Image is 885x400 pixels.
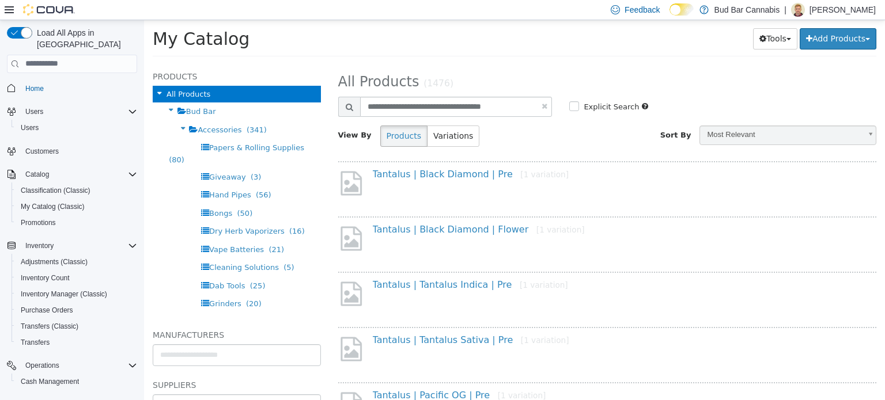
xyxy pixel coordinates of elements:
span: Most Relevant [556,106,717,124]
button: Users [2,104,142,120]
span: Transfers [16,336,137,349]
span: Adjustments (Classic) [21,257,88,266]
small: [1 variation] [376,260,424,269]
span: My Catalog (Classic) [16,200,137,214]
span: Inventory [25,241,54,250]
small: [1 variation] [376,150,425,159]
span: (56) [112,170,127,179]
button: Cash Management [12,374,142,390]
span: Bud Bar [42,87,72,96]
span: Vape Batteries [65,225,120,234]
a: Transfers (Classic) [16,319,83,333]
span: Users [21,105,137,119]
span: Catalog [21,167,137,181]
a: Inventory Manager (Classic) [16,287,112,301]
h5: Suppliers [9,358,177,372]
img: missing-image.png [194,315,220,343]
img: missing-image.png [194,260,220,288]
a: Most Relevant [555,105,732,125]
a: Tantalus | Tantalus Sativa | Pre[1 variation] [229,314,425,325]
button: Users [12,120,142,136]
a: Adjustments (Classic) [16,255,92,269]
button: Inventory Manager (Classic) [12,286,142,302]
button: Inventory Count [12,270,142,286]
button: Variations [283,105,335,127]
a: Transfers [16,336,54,349]
span: Users [16,121,137,135]
button: Transfers [12,334,142,351]
span: Inventory Manager (Classic) [16,287,137,301]
button: Operations [2,357,142,374]
span: Cleaning Solutions [65,243,135,252]
button: Products [236,105,283,127]
button: Transfers (Classic) [12,318,142,334]
a: Users [16,121,43,135]
span: Customers [25,147,59,156]
button: Users [21,105,48,119]
input: Dark Mode [670,3,694,16]
a: Tantalus | Black Diamond | Flower[1 variation] [229,204,441,215]
button: Inventory [2,238,142,254]
span: Transfers (Classic) [21,322,78,331]
button: Catalog [21,167,54,181]
span: (20) [102,279,118,288]
a: Cash Management [16,375,84,388]
p: Bud Bar Cannabis [714,3,780,17]
a: Tantalus | Pacific OG | Pre[1 variation] [229,369,402,380]
span: Classification (Classic) [21,186,90,195]
button: Tools [609,8,653,29]
a: Purchase Orders [16,303,78,317]
span: Inventory Count [16,271,137,285]
span: Accessories [54,105,97,114]
button: Adjustments (Classic) [12,254,142,270]
span: My Catalog (Classic) [21,202,85,211]
span: (16) [145,207,161,215]
span: Users [25,107,43,116]
span: Sort By [516,111,547,119]
a: Tantalus | Black Diamond | Pre[1 variation] [229,148,425,159]
span: (25) [106,261,122,270]
button: Home [2,80,142,97]
button: Promotions [12,215,142,231]
span: (21) [124,225,140,234]
span: Adjustments (Classic) [16,255,137,269]
span: Feedback [625,4,660,16]
span: Grinders [65,279,97,288]
span: Home [21,81,137,96]
span: Dab Tools [65,261,101,270]
span: Promotions [21,218,56,227]
a: Inventory Count [16,271,74,285]
span: All Products [194,54,275,70]
label: Explicit Search [437,81,495,93]
p: | [784,3,786,17]
span: (3) [107,153,117,161]
button: My Catalog (Classic) [12,199,142,215]
span: (5) [139,243,150,252]
span: Bongs [65,189,88,197]
span: Promotions [16,216,137,230]
span: (341) [103,105,123,114]
span: Inventory Count [21,273,70,283]
span: Transfers [21,338,50,347]
a: Promotions [16,216,60,230]
span: Purchase Orders [16,303,137,317]
span: Dry Herb Vaporizers [65,207,141,215]
h5: Manufacturers [9,308,177,322]
span: Operations [21,359,137,372]
small: [1 variation] [354,371,402,380]
span: Transfers (Classic) [16,319,137,333]
img: missing-image.png [194,149,220,177]
small: [1 variation] [392,205,441,214]
a: Classification (Classic) [16,184,95,197]
span: Users [21,123,39,132]
span: Catalog [25,170,49,179]
small: [1 variation] [377,315,425,325]
span: View By [194,111,228,119]
span: Load All Apps in [GEOGRAPHIC_DATA] [32,27,137,50]
span: Purchase Orders [21,306,73,315]
span: Giveaway [65,153,102,161]
button: Inventory [21,239,58,253]
a: Tantalus | Tantalus Indica | Pre[1 variation] [229,259,424,270]
img: Cova [23,4,75,16]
